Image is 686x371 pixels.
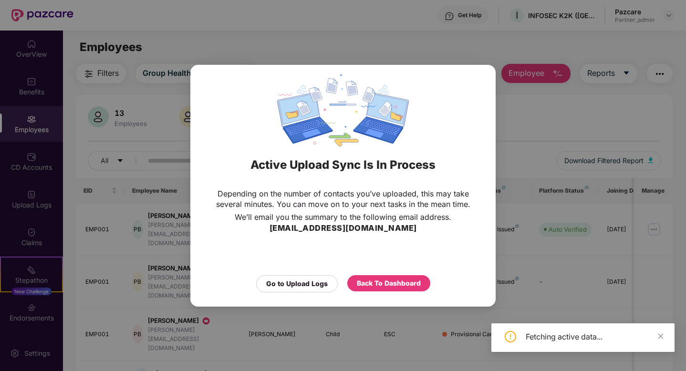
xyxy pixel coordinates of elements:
[357,278,421,288] div: Back To Dashboard
[266,278,328,289] div: Go to Upload Logs
[209,188,477,209] p: Depending on the number of contacts you’ve uploaded, this may take several minutes. You can move ...
[235,212,451,222] p: We’ll email you the summary to the following email address.
[526,331,663,342] div: Fetching active data...
[202,146,484,184] div: Active Upload Sync Is In Process
[270,222,417,235] h3: [EMAIL_ADDRESS][DOMAIN_NAME]
[277,74,409,146] img: svg+xml;base64,PHN2ZyBpZD0iRGF0YV9zeW5jaW5nIiB4bWxucz0iaHR0cDovL3d3dy53My5vcmcvMjAwMC9zdmciIHdpZH...
[505,331,516,342] span: exclamation-circle
[657,333,664,340] span: close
